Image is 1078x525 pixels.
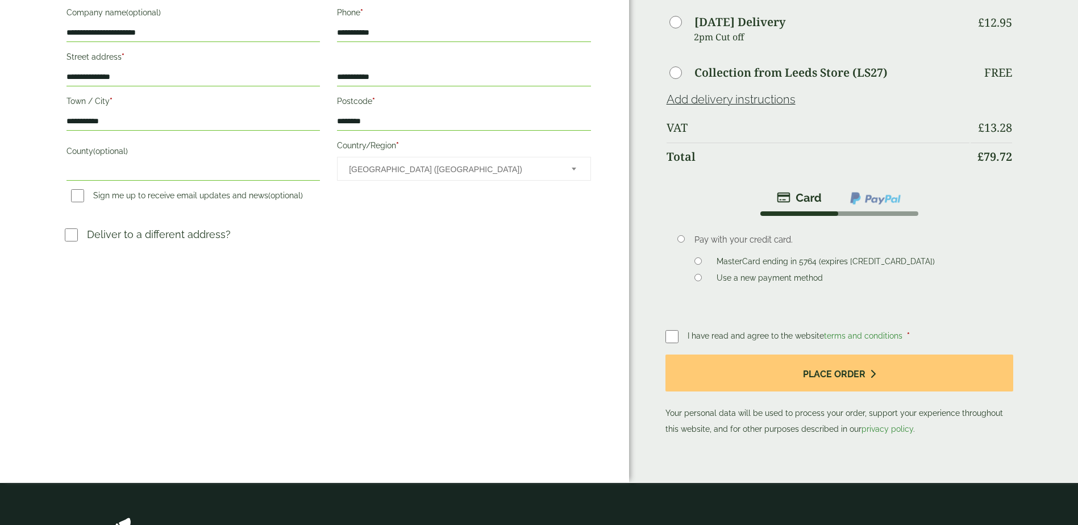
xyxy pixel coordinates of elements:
label: Country/Region [337,137,590,157]
label: Street address [66,49,320,68]
abbr: required [122,52,124,61]
th: VAT [667,114,970,141]
p: Deliver to a different address? [87,227,231,242]
label: Postcode [337,93,590,113]
span: United Kingdom (UK) [349,157,556,181]
p: Free [984,66,1012,80]
label: Town / City [66,93,320,113]
bdi: 79.72 [977,149,1012,164]
img: ppcp-gateway.png [849,191,902,206]
label: Phone [337,5,590,24]
span: (optional) [126,8,161,17]
a: privacy policy [861,424,913,434]
span: £ [977,149,984,164]
span: (optional) [268,191,303,200]
abbr: required [396,141,399,150]
th: Total [667,143,970,170]
a: Add delivery instructions [667,93,796,106]
label: Collection from Leeds Store (LS27) [694,67,888,78]
bdi: 12.95 [978,15,1012,30]
abbr: required [360,8,363,17]
input: Sign me up to receive email updates and news(optional) [71,189,84,202]
span: (optional) [93,147,128,156]
label: Company name [66,5,320,24]
label: Sign me up to receive email updates and news [66,191,307,203]
img: stripe.png [777,191,822,205]
label: Use a new payment method [712,273,827,286]
label: MasterCard ending in 5764 (expires [CREDIT_CARD_DATA]) [712,257,939,269]
p: Pay with your credit card. [694,234,996,246]
button: Place order [665,355,1014,391]
p: Your personal data will be used to process your order, support your experience throughout this we... [665,355,1014,437]
span: Country/Region [337,157,590,181]
label: [DATE] Delivery [694,16,785,28]
abbr: required [110,97,113,106]
p: 2pm Cut off [694,28,970,45]
a: terms and conditions [824,331,902,340]
bdi: 13.28 [978,120,1012,135]
label: County [66,143,320,163]
abbr: required [372,97,375,106]
span: £ [978,15,984,30]
abbr: required [907,331,910,340]
span: £ [978,120,984,135]
span: I have read and agree to the website [688,331,905,340]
